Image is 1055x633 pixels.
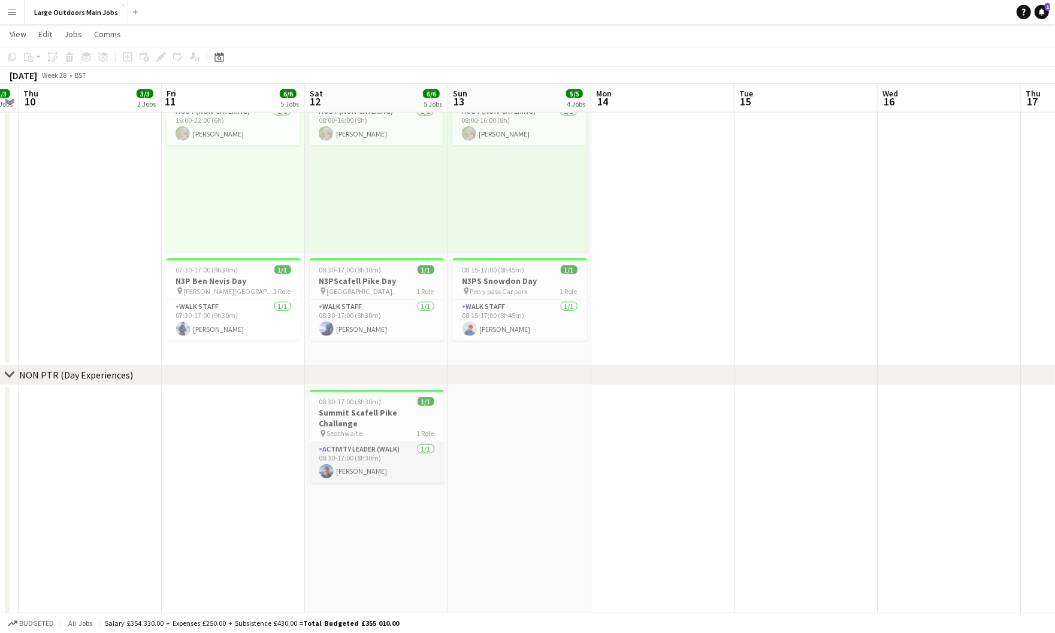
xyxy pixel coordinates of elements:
[280,99,299,108] div: 5 Jobs
[19,619,54,628] span: Budgeted
[105,619,399,628] div: Salary £354 330.00 + Expenses £250.00 + Subsistence £430.00 =
[74,71,86,80] div: BST
[22,95,38,108] span: 10
[327,429,362,438] span: Seathwaite
[453,275,587,286] h3: N3PS Snowdon Day
[452,105,587,146] app-card-role: Host (Non-catering)1/108:00-16:00 (8h)[PERSON_NAME]
[453,300,587,341] app-card-role: Walk Staff1/108:15-17:00 (8h45m)[PERSON_NAME]
[451,95,467,108] span: 13
[38,29,52,40] span: Edit
[165,95,176,108] span: 11
[310,88,323,99] span: Sat
[560,287,578,296] span: 1 Role
[64,29,82,40] span: Jobs
[418,265,434,274] span: 1/1
[418,397,434,406] span: 1/1
[881,95,898,108] span: 16
[424,99,442,108] div: 5 Jobs
[567,99,585,108] div: 4 Jobs
[89,26,126,42] a: Comms
[6,617,56,630] button: Budgeted
[737,95,753,108] span: 15
[453,258,587,341] app-job-card: 08:15-17:00 (8h45m)1/1N3PS Snowdon Day Pen y pass Car park1 RoleWalk Staff1/108:15-17:00 (8h45m)[...
[309,105,443,146] app-card-role: Host (Non-catering)1/108:00-16:00 (8h)[PERSON_NAME]
[1035,5,1049,19] a: 1
[167,88,176,99] span: Fri
[310,407,444,429] h3: Summit Scafell Pike Challenge
[94,29,121,40] span: Comms
[561,265,578,274] span: 1/1
[882,88,898,99] span: Wed
[176,265,238,274] span: 07:30-17:00 (9h30m)
[137,89,153,98] span: 3/3
[59,26,87,42] a: Jobs
[596,88,612,99] span: Mon
[274,265,291,274] span: 1/1
[40,71,69,80] span: Week 28
[462,265,525,274] span: 08:15-17:00 (8h45m)
[23,88,38,99] span: Thu
[594,95,612,108] span: 14
[280,89,297,98] span: 6/6
[1024,95,1041,108] span: 17
[274,287,291,296] span: 1 Role
[470,287,528,296] span: Pen y pass Car park
[423,89,440,98] span: 6/6
[310,258,444,341] app-job-card: 08:30-17:00 (8h30m)1/1N3PScafell Pike Day [GEOGRAPHIC_DATA].1 RoleWalk Staff1/108:30-17:00 (8h30m...
[25,1,128,24] button: Large Outdoors Main Jobs
[19,369,133,381] div: NON PTR (Day Experiences)
[453,88,467,99] span: Sun
[167,300,301,341] app-card-role: Walk Staff1/107:30-17:00 (9h30m)[PERSON_NAME]
[66,619,95,628] span: All jobs
[167,258,301,341] app-job-card: 07:30-17:00 (9h30m)1/1N3P Ben Nevis Day [PERSON_NAME][GEOGRAPHIC_DATA]1 RoleWalk Staff1/107:30-17...
[310,443,444,483] app-card-role: Activity Leader (Walk)1/108:30-17:00 (8h30m)[PERSON_NAME]
[167,275,301,286] h3: N3P Ben Nevis Day
[319,397,382,406] span: 08:30-17:00 (8h30m)
[310,390,444,483] app-job-card: 08:30-17:00 (8h30m)1/1Summit Scafell Pike Challenge Seathwaite1 RoleActivity Leader (Walk)1/108:3...
[1045,3,1050,11] span: 1
[10,29,26,40] span: View
[308,95,323,108] span: 12
[10,69,37,81] div: [DATE]
[5,26,31,42] a: View
[417,429,434,438] span: 1 Role
[1026,88,1041,99] span: Thu
[566,89,583,98] span: 5/5
[184,287,274,296] span: [PERSON_NAME][GEOGRAPHIC_DATA]
[739,88,753,99] span: Tue
[166,105,300,146] app-card-role: Host (Non-catering)1/116:00-22:00 (6h)[PERSON_NAME]
[137,99,156,108] div: 2 Jobs
[417,287,434,296] span: 1 Role
[303,619,399,628] span: Total Budgeted £355 010.00
[310,300,444,341] app-card-role: Walk Staff1/108:30-17:00 (8h30m)[PERSON_NAME]
[319,265,382,274] span: 08:30-17:00 (8h30m)
[327,287,395,296] span: [GEOGRAPHIC_DATA].
[310,275,444,286] h3: N3PScafell Pike Day
[34,26,57,42] a: Edit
